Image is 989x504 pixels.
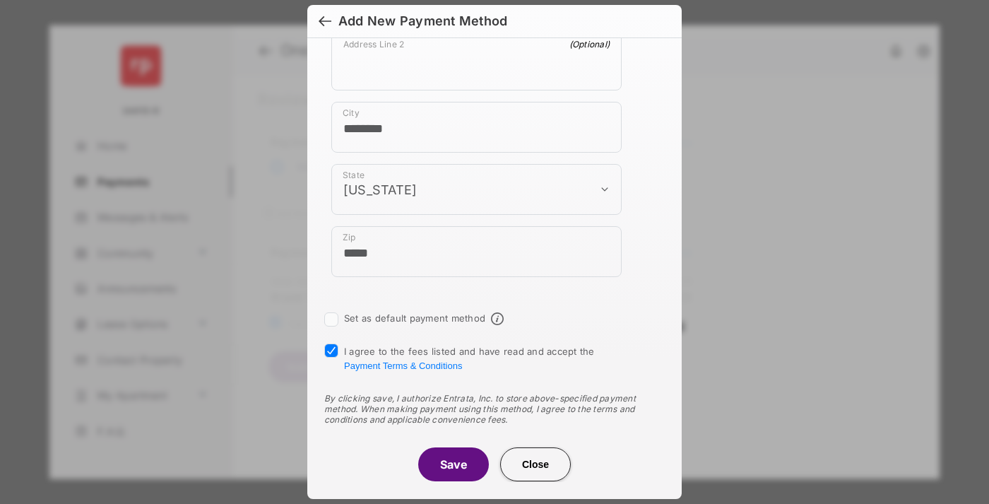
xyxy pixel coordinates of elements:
button: Close [500,447,571,481]
div: payment_method_screening[postal_addresses][administrativeArea] [331,164,622,215]
label: Set as default payment method [344,312,485,324]
span: I agree to the fees listed and have read and accept the [344,346,595,371]
span: Default payment method info [491,312,504,325]
div: payment_method_screening[postal_addresses][postalCode] [331,226,622,277]
div: By clicking save, I authorize Entrata, Inc. to store above-specified payment method. When making ... [324,393,665,425]
div: Add New Payment Method [338,13,507,29]
div: payment_method_screening[postal_addresses][locality] [331,102,622,153]
button: Save [418,447,489,481]
div: payment_method_screening[postal_addresses][addressLine2] [331,33,622,90]
button: I agree to the fees listed and have read and accept the [344,361,462,371]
